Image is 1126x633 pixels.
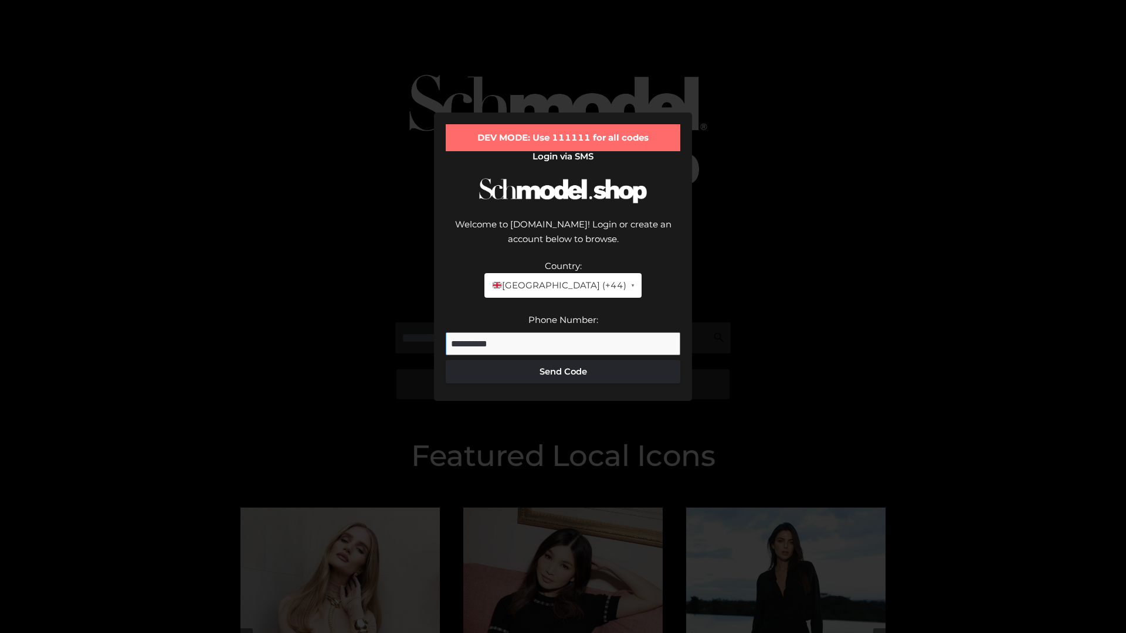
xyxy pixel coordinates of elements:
[491,278,626,293] span: [GEOGRAPHIC_DATA] (+44)
[446,217,680,258] div: Welcome to [DOMAIN_NAME]! Login or create an account below to browse.
[446,151,680,162] h2: Login via SMS
[475,168,651,214] img: Schmodel Logo
[446,360,680,383] button: Send Code
[446,124,680,151] div: DEV MODE: Use 111111 for all codes
[545,260,582,271] label: Country:
[493,281,501,290] img: 🇬🇧
[528,314,598,325] label: Phone Number:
